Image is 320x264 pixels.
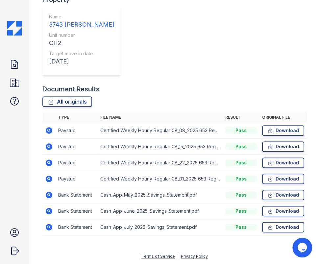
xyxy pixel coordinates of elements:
div: Pass [225,192,257,198]
td: Cash_App_May_2025_Savings_Statement.pdf [98,187,223,203]
div: Unit number [49,32,114,38]
a: Privacy Policy [181,254,208,259]
td: Paystub [56,171,98,187]
a: Name 3743 [PERSON_NAME] [49,13,114,29]
th: File name [98,112,223,123]
iframe: chat widget [292,238,313,257]
td: Paystub [56,139,98,155]
div: CH2 [49,38,114,48]
a: Download [262,222,304,232]
a: Download [262,206,304,216]
div: Target move in date [49,50,114,57]
div: Pass [225,159,257,166]
td: Cash_App_July_2025_Savings_Statement.pdf [98,219,223,235]
a: Terms of Service [141,254,175,259]
th: Original file [259,112,307,123]
div: Pass [225,224,257,230]
div: Pass [225,208,257,214]
a: Download [262,190,304,200]
td: Bank Statement [56,203,98,219]
a: Download [262,157,304,168]
td: Certified Weekly Hourly Regular 08_01_2025 653 Regular.pdf [98,171,223,187]
div: Document Results [42,84,100,94]
td: Cash_App_June_2025_Savings_Statement.pdf [98,203,223,219]
div: 3743 [PERSON_NAME] [49,20,114,29]
div: Pass [225,143,257,150]
div: [DATE] [49,57,114,66]
div: Pass [225,176,257,182]
th: Type [56,112,98,123]
th: Result [223,112,259,123]
td: Certified Weekly Hourly Regular 08_22_2025 653 Regular.pdf [98,155,223,171]
img: CE_Icon_Blue-c292c112584629df590d857e76928e9f676e5b41ef8f769ba2f05ee15b207248.png [7,21,22,36]
td: Paystub [56,155,98,171]
td: Certified Weekly Hourly Regular 08_15_2025 653 Regular.pdf [98,139,223,155]
td: Bank Statement [56,219,98,235]
a: Download [262,125,304,136]
div: Name [49,13,114,20]
a: All originals [42,96,92,107]
div: Pass [225,127,257,134]
div: | [177,254,179,259]
td: Bank Statement [56,187,98,203]
a: Download [262,141,304,152]
td: Paystub [56,123,98,139]
a: Download [262,174,304,184]
td: Certified Weekly Hourly Regular 08_08_2025 653 Regular.pdf [98,123,223,139]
